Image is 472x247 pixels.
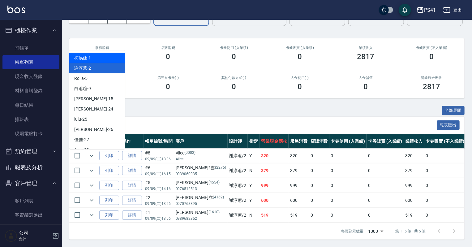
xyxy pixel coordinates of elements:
th: 卡券販賣 (入業績) [367,134,404,149]
div: [PERSON_NAME]亦 [176,194,226,201]
td: 謝淳蕙 /2 [228,163,248,178]
p: (2276) [215,165,226,171]
td: 519 [404,208,424,223]
td: 0 [329,163,367,178]
p: 09/09 (二) 13:56 [145,201,173,206]
a: 材料自購登錄 [2,84,59,98]
td: #5 [144,178,174,193]
button: 列印 [99,181,119,190]
h3: 0 [166,52,170,61]
p: 0989682352 [176,216,226,221]
th: 業績收入 [404,134,424,149]
div: [PERSON_NAME]?嘉 [176,165,226,171]
td: 320 [289,149,309,163]
button: expand row [87,151,96,160]
p: (4554) [208,180,220,186]
button: save [399,4,411,16]
p: 會計 [19,236,50,242]
td: 0 [309,178,329,193]
td: 0 [367,163,404,178]
td: #2 [144,193,174,208]
button: 列印 [99,196,119,205]
span: 公司 -99 [74,147,89,153]
td: N [248,208,260,223]
button: 全部展開 [442,106,465,115]
p: 0970768395 [176,201,226,206]
button: expand row [87,196,96,205]
th: 服務消費 [289,134,309,149]
a: 排班表 [2,112,59,127]
p: 0976512513 [176,186,226,192]
a: 詳情 [122,151,142,161]
button: 列印 [99,210,119,220]
td: 0 [329,193,367,208]
th: 營業現金應收 [260,134,289,149]
td: 600 [260,193,289,208]
td: 0 [424,149,466,163]
a: 每日結帳 [2,98,59,112]
a: 帳單列表 [2,55,59,69]
td: 320 [260,149,289,163]
button: 報表匯出 [437,120,460,130]
p: 09/09 (二) 14:16 [145,186,173,192]
h3: 0 [430,52,434,61]
button: 登出 [441,4,465,16]
td: 999 [289,178,309,193]
div: PS41 [424,6,436,14]
td: 379 [404,163,424,178]
a: 報表匯出 [437,122,460,128]
td: 600 [404,193,424,208]
span: 謝淳蕙 -2 [74,65,91,71]
a: 詳情 [122,210,142,220]
span: [PERSON_NAME] -15 [74,96,113,102]
p: Alice [176,156,226,162]
p: 第 1–5 筆 共 5 筆 [396,228,426,234]
h2: 店販消費 [143,46,194,50]
button: 報表及分析 [2,159,59,175]
span: 佳佳 -27 [74,136,89,143]
h3: 服務消費 [77,46,128,50]
span: [PERSON_NAME] -26 [74,126,113,133]
a: 客資篩選匯出 [2,208,59,222]
td: 600 [289,193,309,208]
div: Alice [176,150,226,156]
td: 379 [260,163,289,178]
td: 0 [424,193,466,208]
td: 謝淳蕙 /2 [228,193,248,208]
h2: 入金儲值 [340,76,391,80]
h3: 0 [298,82,302,91]
td: 519 [260,208,289,223]
span: [PERSON_NAME] -24 [74,106,113,112]
div: 1000 [366,223,386,240]
td: 謝淳蕙 /2 [228,149,248,163]
td: N [248,163,260,178]
p: (1610) [208,209,220,216]
td: 0 [367,149,404,163]
h2: 第三方卡券(-) [143,76,194,80]
h2: 業績收入 [340,46,391,50]
td: #1 [144,208,174,223]
td: 0 [309,193,329,208]
button: expand row [87,181,96,190]
th: 操作 [121,134,144,149]
button: 櫃檯作業 [2,22,59,38]
h3: 0 [166,82,170,91]
td: 0 [329,178,367,193]
button: 客戶管理 [2,175,59,191]
a: 卡券管理 [2,222,59,236]
td: 0 [424,163,466,178]
a: 現場電腦打卡 [2,127,59,141]
img: Logo [7,6,25,13]
th: 卡券販賣 (不入業績) [424,134,466,149]
a: 打帳單 [2,41,59,55]
td: 0 [424,208,466,223]
button: 預約管理 [2,143,59,159]
a: 詳情 [122,181,142,190]
h3: 0 [232,82,236,91]
td: #8 [144,149,174,163]
td: 0 [367,193,404,208]
td: 0 [367,178,404,193]
a: 現金收支登錄 [2,69,59,84]
p: 每頁顯示數量 [341,228,363,234]
h2: 卡券販賣 (不入業績) [406,46,457,50]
